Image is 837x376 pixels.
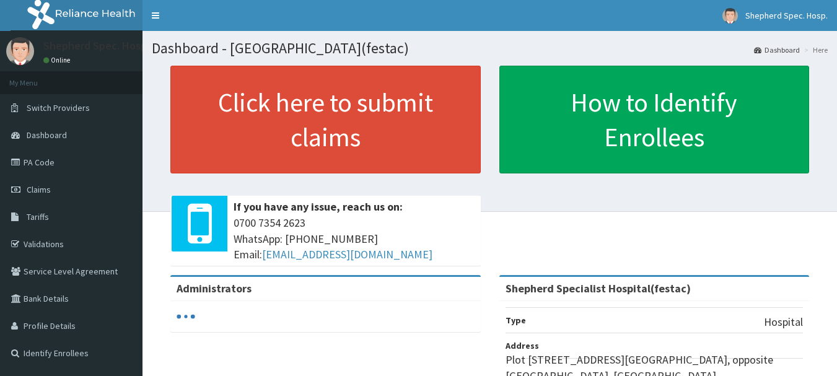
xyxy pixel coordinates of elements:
[43,56,73,64] a: Online
[506,315,526,326] b: Type
[506,281,691,295] strong: Shepherd Specialist Hospital(festac)
[506,340,539,351] b: Address
[234,215,475,263] span: 0700 7354 2623 WhatsApp: [PHONE_NUMBER] Email:
[6,37,34,65] img: User Image
[27,129,67,141] span: Dashboard
[152,40,828,56] h1: Dashboard - [GEOGRAPHIC_DATA](festac)
[262,247,432,261] a: [EMAIL_ADDRESS][DOMAIN_NAME]
[177,281,252,295] b: Administrators
[27,211,49,222] span: Tariffs
[234,199,403,214] b: If you have any issue, reach us on:
[27,184,51,195] span: Claims
[801,45,828,55] li: Here
[43,40,149,51] p: Shepherd Spec. Hosp.
[27,102,90,113] span: Switch Providers
[177,307,195,326] svg: audio-loading
[170,66,481,173] a: Click here to submit claims
[499,66,810,173] a: How to Identify Enrollees
[764,314,803,330] p: Hospital
[745,10,828,21] span: Shepherd Spec. Hosp.
[754,45,800,55] a: Dashboard
[722,8,738,24] img: User Image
